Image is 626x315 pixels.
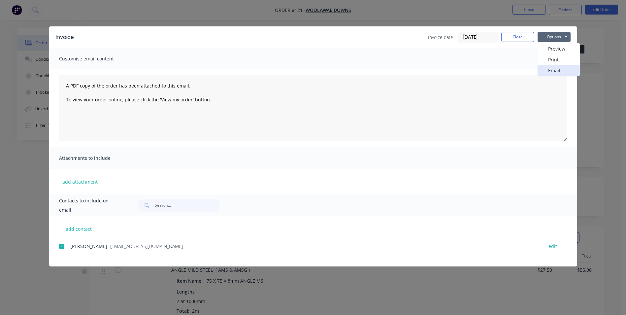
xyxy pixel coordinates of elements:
span: Contacts to include on email [59,196,121,215]
span: - [EMAIL_ADDRESS][DOMAIN_NAME] [107,243,183,249]
span: Customise email content [59,54,132,63]
span: [PERSON_NAME] [70,243,107,249]
span: Attachments to include [59,154,132,163]
button: Print [538,54,580,65]
button: edit [544,242,561,251]
button: Close [501,32,534,42]
input: Search... [155,199,220,212]
textarea: A PDF copy of the order has been attached to this email. To view your order online, please click ... [59,75,567,141]
div: Invoice [56,33,74,41]
button: Preview [538,43,580,54]
button: Email [538,65,580,76]
button: add attachment [59,177,101,187]
span: Invoice date [428,34,453,41]
button: add contact [59,224,99,234]
button: Options [538,32,571,42]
